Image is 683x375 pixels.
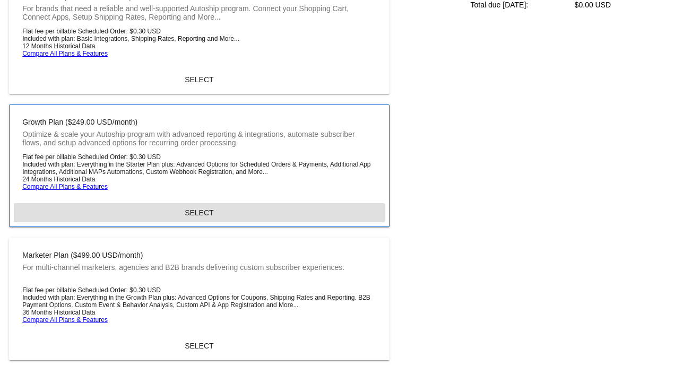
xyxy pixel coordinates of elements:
mat-card-subtitle: For brands that need a reliable and well-supported Autoship program. Connect your Shopping Cart, ... [22,4,371,19]
mat-card-subtitle: Optimize & scale your Autoship program with advanced reporting & integrations, automate subscribe... [22,130,371,145]
li: 12 Months Historical Data [22,42,376,50]
li: Included with plan: Everything in the Growth Plan plus: Advanced Options for Coupons, Shipping Ra... [22,294,376,309]
li: 24 Months Historical Data [22,176,376,183]
li: Flat fee per billable Scheduled Order: $0.30 USD [22,28,376,35]
a: Compare All Plans & Features [22,50,108,57]
li: Included with plan: Everything in the Starter Plan plus: Advanced Options for Scheduled Orders & ... [22,161,376,176]
mat-card-subtitle: For multi-channel marketers, agencies and B2B brands delivering custom subscriber experiences. [22,263,344,278]
button: SELECT [14,336,384,355]
span: $0.00 USD [575,1,611,9]
span: SELECT [185,75,213,84]
span: SELECT [185,208,213,217]
button: SELECT [14,70,384,89]
li: Included with plan: Basic Integrations, Shipping Rates, Reporting and More... [22,35,376,42]
li: 36 Months Historical Data [22,309,376,316]
li: Flat fee per billable Scheduled Order: $0.30 USD [22,153,376,161]
button: SELECT [14,203,384,222]
span: SELECT [185,342,213,350]
li: Flat fee per billable Scheduled Order: $0.30 USD [22,286,376,294]
a: Compare All Plans & Features [22,316,108,324]
div: Total due [DATE]: [471,1,611,9]
mat-card-title: Marketer Plan ($499.00 USD/month) [22,251,344,259]
mat-card-title: Growth Plan ($249.00 USD/month) [22,118,371,126]
a: Compare All Plans & Features [22,183,108,190]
